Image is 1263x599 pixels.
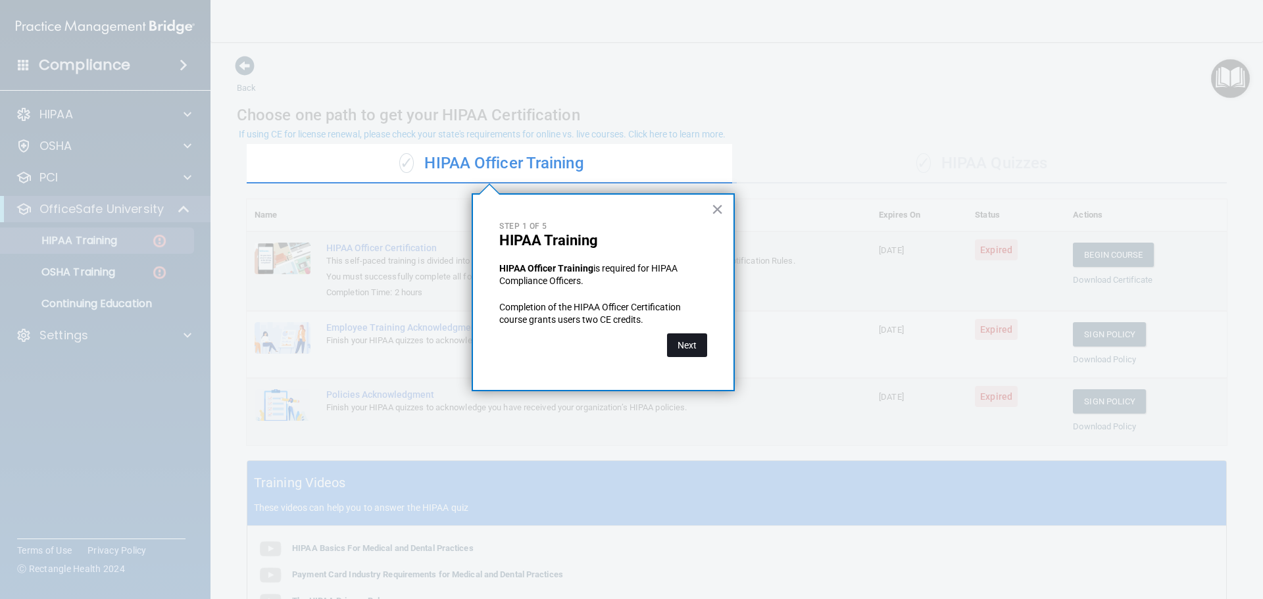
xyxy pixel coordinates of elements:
button: Close [711,199,724,220]
p: Step 1 of 5 [499,221,707,232]
iframe: Drift Widget Chat Controller [1035,506,1247,558]
div: HIPAA Officer Training [247,144,737,183]
span: ✓ [399,153,414,173]
button: Next [667,333,707,357]
strong: HIPAA Officer Training [499,263,593,274]
p: HIPAA Training [499,232,707,249]
p: Completion of the HIPAA Officer Certification course grants users two CE credits. [499,301,707,327]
